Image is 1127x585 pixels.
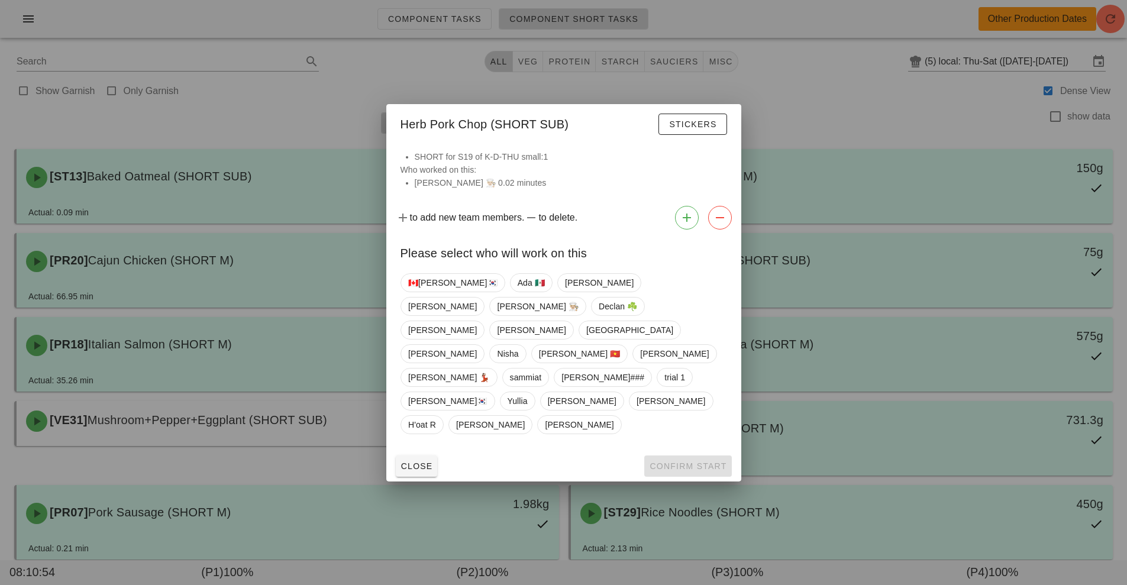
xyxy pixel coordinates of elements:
[497,345,518,363] span: Nisha
[386,104,741,141] div: Herb Pork Chop (SHORT SUB)
[456,416,524,434] span: [PERSON_NAME]
[408,416,436,434] span: H'oat R
[386,234,741,269] div: Please select who will work on this
[547,392,616,410] span: [PERSON_NAME]
[640,345,709,363] span: [PERSON_NAME]
[408,274,498,292] span: 🇨🇦[PERSON_NAME]🇰🇷
[408,369,490,386] span: [PERSON_NAME] 💃🏽
[658,114,726,135] button: Stickers
[517,274,544,292] span: Ada 🇲🇽
[637,392,705,410] span: [PERSON_NAME]
[564,274,633,292] span: [PERSON_NAME]
[408,345,477,363] span: [PERSON_NAME]
[538,345,620,363] span: [PERSON_NAME] 🇻🇳
[386,150,741,201] div: Who worked on this:
[561,369,644,386] span: [PERSON_NAME]###
[586,321,673,339] span: [GEOGRAPHIC_DATA]
[386,201,741,234] div: to add new team members. to delete.
[415,176,727,189] li: [PERSON_NAME] 👨🏼‍🍳 0.02 minutes
[408,392,487,410] span: [PERSON_NAME]🇰🇷
[401,461,433,471] span: Close
[497,321,566,339] span: [PERSON_NAME]
[497,298,579,315] span: [PERSON_NAME] 👨🏼‍🍳
[507,392,527,410] span: Yullia
[408,298,477,315] span: [PERSON_NAME]
[396,455,438,477] button: Close
[408,321,477,339] span: [PERSON_NAME]
[509,369,541,386] span: sammiat
[664,369,685,386] span: trial 1
[598,298,637,315] span: Declan ☘️
[669,119,716,129] span: Stickers
[545,416,613,434] span: [PERSON_NAME]
[415,150,727,163] li: SHORT for S19 of K-D-THU small:1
